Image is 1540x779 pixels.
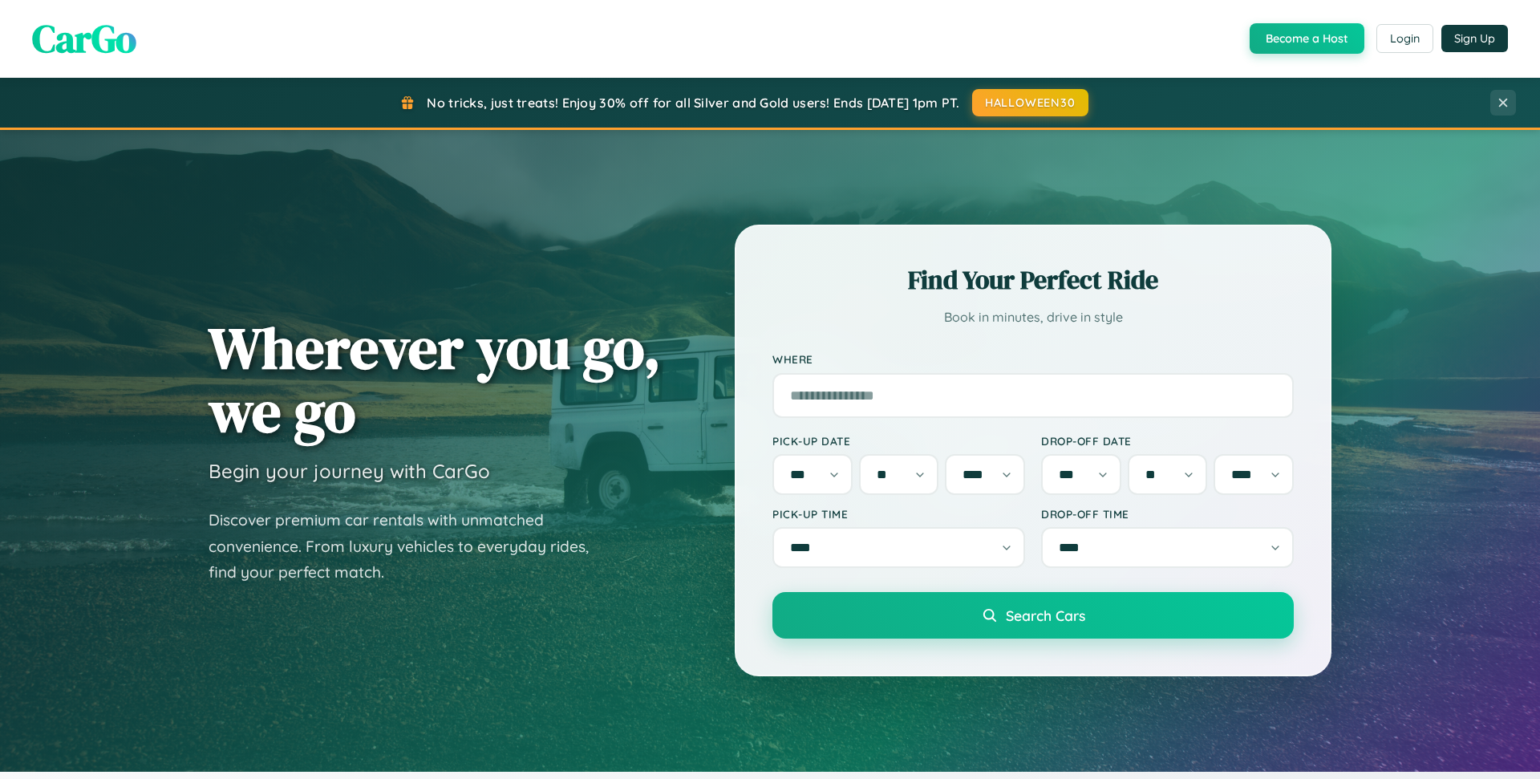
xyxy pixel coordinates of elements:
[1250,23,1364,54] button: Become a Host
[772,353,1294,367] label: Where
[1376,24,1433,53] button: Login
[1006,607,1085,624] span: Search Cars
[209,316,661,443] h1: Wherever you go, we go
[772,262,1294,298] h2: Find Your Perfect Ride
[772,434,1025,448] label: Pick-up Date
[772,306,1294,329] p: Book in minutes, drive in style
[772,592,1294,639] button: Search Cars
[772,507,1025,521] label: Pick-up Time
[427,95,959,111] span: No tricks, just treats! Enjoy 30% off for all Silver and Gold users! Ends [DATE] 1pm PT.
[32,12,136,65] span: CarGo
[972,89,1088,116] button: HALLOWEEN30
[209,507,610,586] p: Discover premium car rentals with unmatched convenience. From luxury vehicles to everyday rides, ...
[1041,434,1294,448] label: Drop-off Date
[209,459,490,483] h3: Begin your journey with CarGo
[1441,25,1508,52] button: Sign Up
[1041,507,1294,521] label: Drop-off Time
